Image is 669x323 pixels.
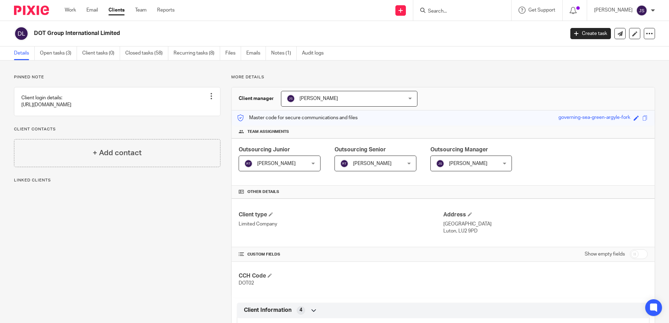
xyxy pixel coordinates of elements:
[271,46,297,60] a: Notes (1)
[93,148,142,158] h4: + Add contact
[225,46,241,60] a: Files
[257,161,296,166] span: [PERSON_NAME]
[174,46,220,60] a: Recurring tasks (8)
[528,8,555,13] span: Get Support
[125,46,168,60] a: Closed tasks (58)
[108,7,125,14] a: Clients
[443,228,648,235] p: Luton, LU2 9PD
[244,307,291,314] span: Client Information
[570,28,611,39] a: Create task
[135,7,147,14] a: Team
[636,5,647,16] img: svg%3E
[34,30,455,37] h2: DOT Group International Limited
[353,161,392,166] span: [PERSON_NAME]
[302,46,329,60] a: Audit logs
[65,7,76,14] a: Work
[558,114,630,122] div: governing-sea-green-argyle-fork
[443,221,648,228] p: [GEOGRAPHIC_DATA]
[14,178,220,183] p: Linked clients
[287,94,295,103] img: svg%3E
[239,221,443,228] p: Limited Company
[239,147,290,152] span: Outsourcing Junior
[300,307,302,314] span: 4
[14,46,35,60] a: Details
[239,281,254,286] span: DOT02
[449,161,487,166] span: [PERSON_NAME]
[239,252,443,257] h4: CUSTOM FIELDS
[14,127,220,132] p: Client contacts
[237,114,358,121] p: Master code for secure communications and files
[239,95,274,102] h3: Client manager
[427,8,490,15] input: Search
[443,211,648,218] h4: Address
[239,272,443,280] h4: CCH Code
[86,7,98,14] a: Email
[340,159,348,168] img: svg%3E
[239,211,443,218] h4: Client type
[14,74,220,80] p: Pinned note
[436,159,444,168] img: svg%3E
[430,147,488,152] span: Outsourcing Manager
[247,189,279,195] span: Other details
[585,251,625,258] label: Show empty fields
[157,7,175,14] a: Reports
[231,74,655,80] p: More details
[40,46,77,60] a: Open tasks (3)
[246,46,266,60] a: Emails
[14,6,49,15] img: Pixie
[594,7,633,14] p: [PERSON_NAME]
[334,147,386,152] span: Outsourcing Senior
[247,129,289,135] span: Team assignments
[82,46,120,60] a: Client tasks (0)
[300,96,338,101] span: [PERSON_NAME]
[14,26,29,41] img: svg%3E
[244,159,253,168] img: svg%3E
